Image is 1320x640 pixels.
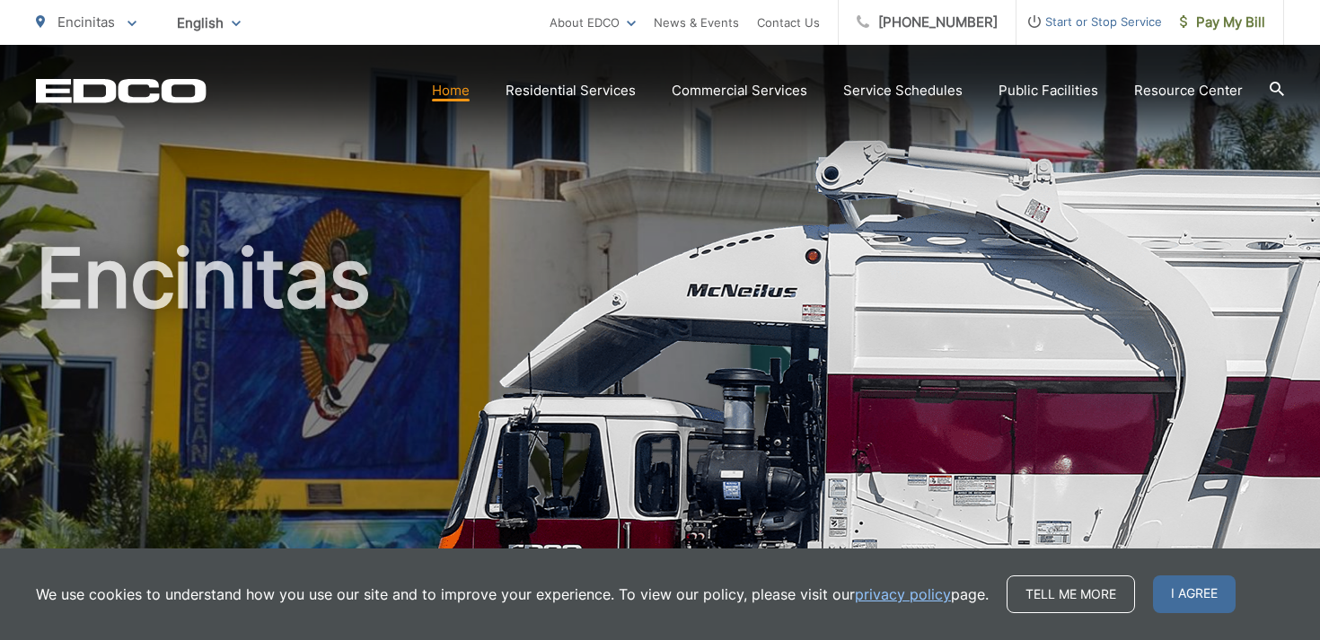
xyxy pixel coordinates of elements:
[843,80,963,101] a: Service Schedules
[1134,80,1243,101] a: Resource Center
[36,583,989,605] p: We use cookies to understand how you use our site and to improve your experience. To view our pol...
[757,12,820,33] a: Contact Us
[855,583,951,605] a: privacy policy
[1180,12,1265,33] span: Pay My Bill
[432,80,470,101] a: Home
[999,80,1098,101] a: Public Facilities
[163,7,254,39] span: English
[506,80,636,101] a: Residential Services
[57,13,115,31] span: Encinitas
[672,80,807,101] a: Commercial Services
[550,12,636,33] a: About EDCO
[654,12,739,33] a: News & Events
[36,78,207,103] a: EDCD logo. Return to the homepage.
